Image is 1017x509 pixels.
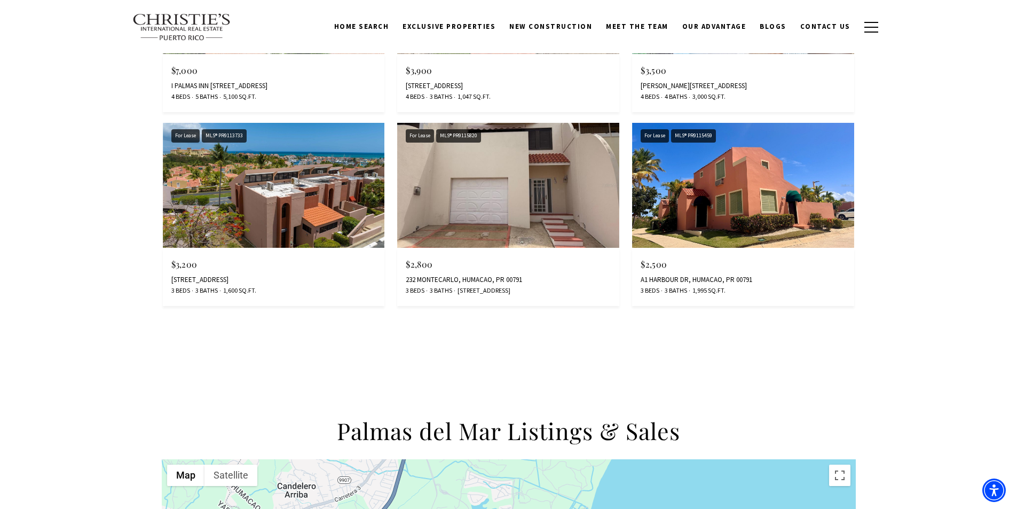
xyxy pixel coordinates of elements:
[406,286,424,295] span: 3 Beds
[829,465,850,486] button: Toggle fullscreen view
[171,259,198,270] span: $3,200
[403,22,495,31] span: Exclusive Properties
[641,92,659,101] span: 4 Beds
[406,129,434,143] div: For Lease
[641,276,846,284] div: A1 HARBOUR DR, HUMACAO, PR 00791
[641,65,666,76] span: $3,500
[675,17,753,37] a: Our Advantage
[641,129,669,143] div: For Lease
[406,259,432,270] span: $2,800
[163,123,385,306] a: For Lease For Lease MLS® PR9113733 $3,200 [STREET_ADDRESS] 3 Beds 3 Baths 1,600 Sq.Ft.
[632,123,854,306] a: For Lease For Lease MLS® PR9115459 $2,500 A1 HARBOUR DR, HUMACAO, PR 00791 3 Beds 3 Baths 1,995 S...
[406,92,424,101] span: 4 Beds
[800,22,850,31] span: Contact Us
[641,286,659,295] span: 3 Beds
[171,129,200,143] div: For Lease
[662,286,687,295] span: 3 Baths
[167,465,204,486] button: Show street map
[220,286,256,295] span: 1,600 Sq.Ft.
[632,123,854,248] img: For Lease
[641,82,846,90] div: [PERSON_NAME][STREET_ADDRESS]
[397,123,619,306] a: For Lease For Lease MLS® PR9115820 $2,800 232 MONTECARLO, HUMACAO, PR 00791 3 Beds 3 Baths [STREE...
[599,17,675,37] a: Meet the Team
[641,259,667,270] span: $2,500
[662,92,687,101] span: 4 Baths
[162,416,856,446] h2: Palmas del Mar Listings & Sales
[204,465,257,486] button: Show satellite imagery
[171,286,190,295] span: 3 Beds
[406,82,611,90] div: [STREET_ADDRESS]
[690,92,726,101] span: 3,000 Sq.Ft.
[397,123,619,248] img: For Lease
[193,286,218,295] span: 3 Baths
[427,92,452,101] span: 3 Baths
[793,17,857,37] a: Contact Us
[455,92,491,101] span: 1,047 Sq.Ft.
[760,22,786,31] span: Blogs
[406,276,611,284] div: 232 MONTECARLO, HUMACAO, PR 00791
[682,22,746,31] span: Our Advantage
[193,92,218,101] span: 5 Baths
[132,13,232,41] img: Christie's International Real Estate text transparent background
[509,22,592,31] span: New Construction
[982,479,1006,502] div: Accessibility Menu
[690,286,726,295] span: 1,995 Sq.Ft.
[163,123,385,248] img: For Lease
[171,92,190,101] span: 4 Beds
[436,129,481,143] div: MLS® PR9115820
[406,65,432,76] span: $3,900
[455,286,510,295] span: [STREET_ADDRESS]
[502,17,599,37] a: New Construction
[220,92,256,101] span: 5,100 Sq.Ft.
[171,276,376,284] div: [STREET_ADDRESS]
[857,12,885,43] button: button
[171,65,198,76] span: $7,000
[327,17,396,37] a: Home Search
[427,286,452,295] span: 3 Baths
[171,82,376,90] div: I PALMAS INN [STREET_ADDRESS]
[671,129,716,143] div: MLS® PR9115459
[202,129,247,143] div: MLS® PR9113733
[753,17,793,37] a: Blogs
[396,17,502,37] a: Exclusive Properties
